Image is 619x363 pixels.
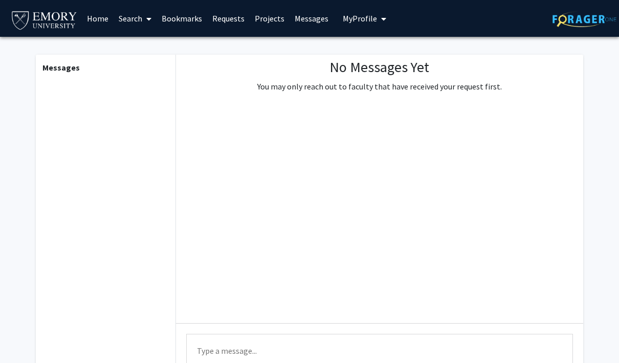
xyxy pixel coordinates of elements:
iframe: Chat [8,317,43,355]
h1: No Messages Yet [257,59,502,76]
b: Messages [42,62,80,73]
a: Search [114,1,157,36]
a: Home [82,1,114,36]
a: Requests [207,1,250,36]
a: Messages [290,1,334,36]
p: You may only reach out to faculty that have received your request first. [257,80,502,93]
span: My Profile [343,13,377,24]
a: Projects [250,1,290,36]
img: Emory University Logo [10,8,78,31]
a: Bookmarks [157,1,207,36]
img: ForagerOne Logo [552,11,616,27]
